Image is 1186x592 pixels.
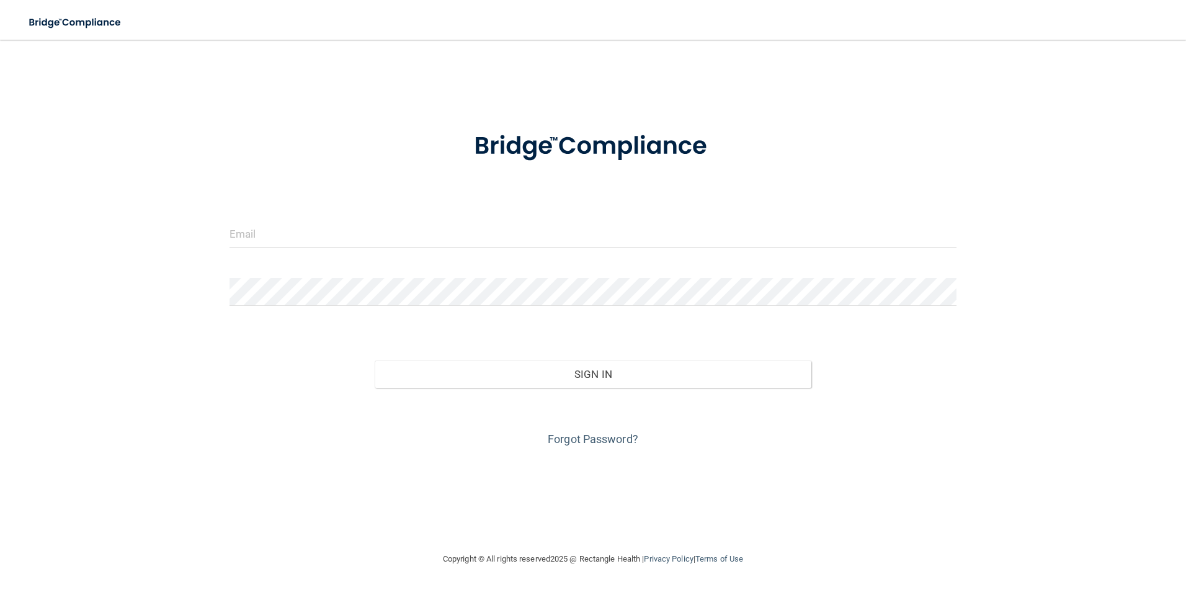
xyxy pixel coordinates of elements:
[375,361,811,388] button: Sign In
[230,220,957,248] input: Email
[548,433,638,446] a: Forgot Password?
[644,554,693,563] a: Privacy Policy
[448,114,738,179] img: bridge_compliance_login_screen.278c3ca4.svg
[19,10,133,35] img: bridge_compliance_login_screen.278c3ca4.svg
[695,554,743,563] a: Terms of Use
[367,539,819,579] div: Copyright © All rights reserved 2025 @ Rectangle Health | |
